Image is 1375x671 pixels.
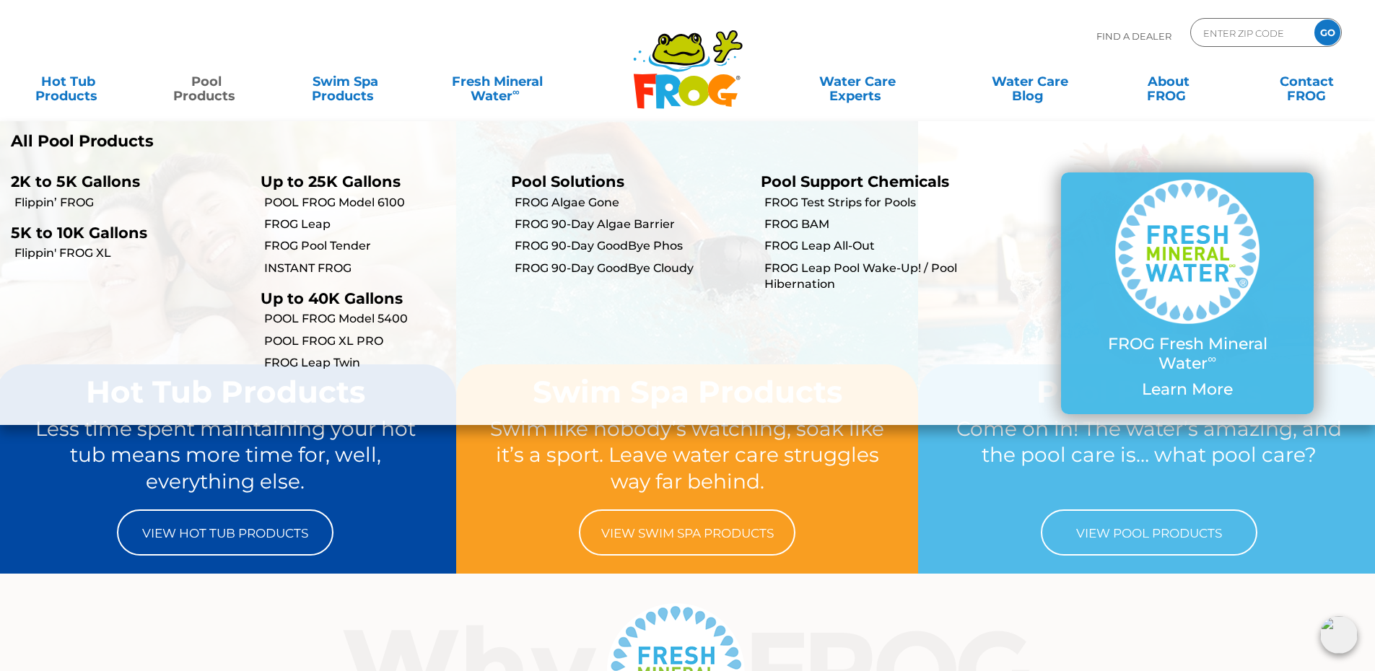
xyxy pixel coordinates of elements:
a: FROG BAM [764,216,1000,232]
sup: ∞ [512,86,520,97]
a: POOL FROG XL PRO [264,333,499,349]
a: Flippin’ FROG [14,195,250,211]
a: FROG Leap [264,216,499,232]
p: 5K to 10K Gallons [11,224,239,242]
a: FROG Leap Twin [264,355,499,371]
a: PoolProducts [153,67,261,96]
a: Water CareExperts [770,67,945,96]
p: Find A Dealer [1096,18,1171,54]
p: FROG Fresh Mineral Water [1090,335,1285,373]
p: Up to 25K Gallons [261,172,489,190]
a: FROG 90-Day Algae Barrier [515,216,750,232]
a: FROG Leap All-Out [764,238,1000,254]
a: View Swim Spa Products [579,509,795,556]
p: 2K to 5K Gallons [11,172,239,190]
a: View Hot Tub Products [117,509,333,556]
p: Pool Support Chemicals [761,172,989,190]
a: Swim SpaProducts [292,67,399,96]
p: Up to 40K Gallons [261,289,489,307]
a: FROG Algae Gone [515,195,750,211]
a: FROG Test Strips for Pools [764,195,1000,211]
a: Hot TubProducts [14,67,122,96]
a: FROG 90-Day GoodBye Cloudy [515,260,750,276]
p: Less time spent maintaining your hot tub means more time for, well, everything else. [22,416,429,495]
a: POOL FROG Model 6100 [264,195,499,211]
a: FROG Leap Pool Wake-Up! / Pool Hibernation [764,260,1000,293]
a: FROG Pool Tender [264,238,499,254]
p: Learn More [1090,380,1285,399]
input: GO [1314,19,1340,45]
input: Zip Code Form [1202,22,1299,43]
a: FROG Fresh Mineral Water∞ Learn More [1090,180,1285,406]
a: FROG 90-Day GoodBye Phos [515,238,750,254]
img: openIcon [1320,616,1358,654]
a: ContactFROG [1253,67,1361,96]
a: INSTANT FROG [264,260,499,276]
p: Swim like nobody’s watching, soak like it’s a sport. Leave water care struggles way far behind. [484,416,891,495]
a: View Pool Products [1041,509,1257,556]
a: Water CareBlog [976,67,1083,96]
p: Come on in! The water’s amazing, and the pool care is… what pool care? [946,416,1353,495]
a: Pool Solutions [511,172,624,190]
a: Flippin' FROG XL [14,245,250,261]
a: Fresh MineralWater∞ [429,67,564,96]
a: All Pool Products [11,132,677,151]
a: AboutFROG [1114,67,1222,96]
a: POOL FROG Model 5400 [264,311,499,327]
sup: ∞ [1208,351,1216,366]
